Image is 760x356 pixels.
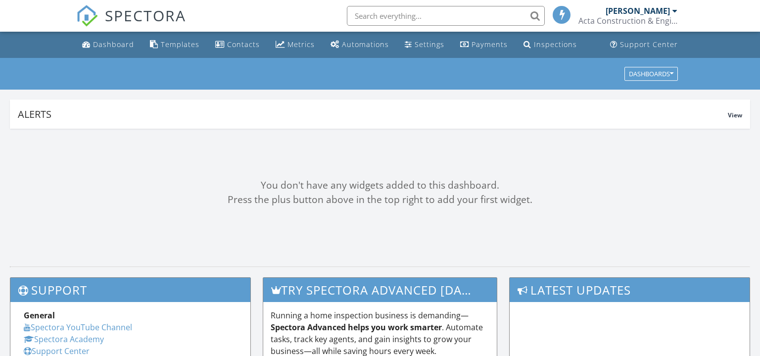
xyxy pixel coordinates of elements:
[10,178,750,193] div: You don't have any widgets added to this dashboard.
[728,111,742,119] span: View
[534,40,577,49] div: Inspections
[620,40,678,49] div: Support Center
[272,36,319,54] a: Metrics
[342,40,389,49] div: Automations
[624,67,678,81] button: Dashboards
[415,40,444,49] div: Settings
[211,36,264,54] a: Contacts
[456,36,512,54] a: Payments
[93,40,134,49] div: Dashboard
[271,322,442,333] strong: Spectora Advanced helps you work smarter
[24,334,104,345] a: Spectora Academy
[606,36,682,54] a: Support Center
[520,36,581,54] a: Inspections
[161,40,199,49] div: Templates
[347,6,545,26] input: Search everything...
[105,5,186,26] span: SPECTORA
[24,322,132,333] a: Spectora YouTube Channel
[76,13,186,34] a: SPECTORA
[629,70,673,77] div: Dashboards
[263,278,497,302] h3: Try spectora advanced [DATE]
[578,16,677,26] div: Acta Construction & Engineering, LLC
[10,193,750,207] div: Press the plus button above in the top right to add your first widget.
[510,278,750,302] h3: Latest Updates
[10,278,250,302] h3: Support
[606,6,670,16] div: [PERSON_NAME]
[18,107,728,121] div: Alerts
[227,40,260,49] div: Contacts
[24,310,55,321] strong: General
[78,36,138,54] a: Dashboard
[146,36,203,54] a: Templates
[472,40,508,49] div: Payments
[287,40,315,49] div: Metrics
[76,5,98,27] img: The Best Home Inspection Software - Spectora
[401,36,448,54] a: Settings
[327,36,393,54] a: Automations (Basic)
